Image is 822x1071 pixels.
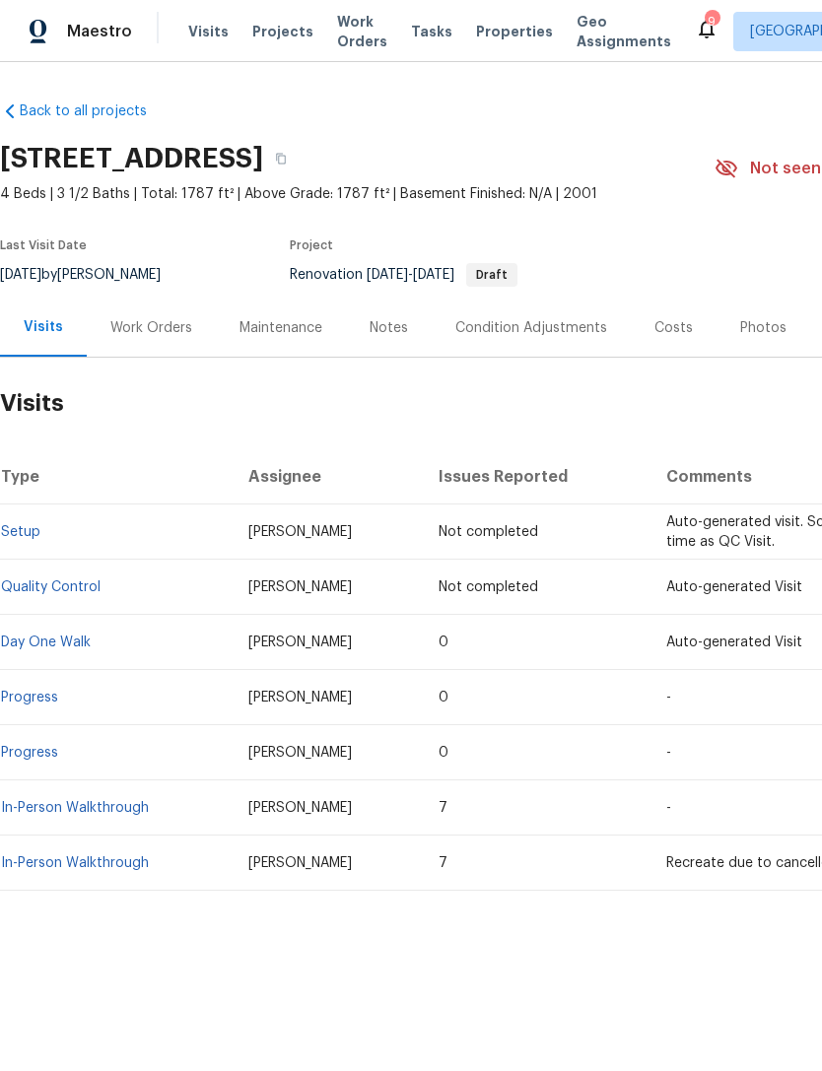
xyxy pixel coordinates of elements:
span: 0 [439,691,448,704]
th: Issues Reported [423,449,650,504]
div: Maintenance [240,318,322,338]
span: 7 [439,801,447,815]
a: Quality Control [1,580,101,594]
span: [PERSON_NAME] [248,746,352,760]
span: Project [290,239,333,251]
span: Not completed [439,580,538,594]
button: Copy Address [263,141,299,176]
span: [PERSON_NAME] [248,636,352,649]
span: Auto-generated Visit [666,636,802,649]
span: Auto-generated Visit [666,580,802,594]
span: [PERSON_NAME] [248,580,352,594]
span: 0 [439,746,448,760]
a: Progress [1,746,58,760]
div: Notes [370,318,408,338]
span: [PERSON_NAME] [248,856,352,870]
th: Assignee [233,449,424,504]
a: Day One Walk [1,636,91,649]
span: Renovation [290,268,517,282]
span: Work Orders [337,12,387,51]
span: - [666,691,671,704]
span: Maestro [67,22,132,41]
a: Progress [1,691,58,704]
span: Visits [188,22,229,41]
span: - [666,746,671,760]
a: In-Person Walkthrough [1,801,149,815]
span: Projects [252,22,313,41]
div: Work Orders [110,318,192,338]
span: Tasks [411,25,452,38]
div: 9 [705,12,719,32]
span: 0 [439,636,448,649]
span: Properties [476,22,553,41]
a: In-Person Walkthrough [1,856,149,870]
span: - [367,268,454,282]
span: Geo Assignments [577,12,671,51]
a: Setup [1,525,40,539]
span: [PERSON_NAME] [248,525,352,539]
span: Draft [468,269,515,281]
span: [DATE] [413,268,454,282]
div: Costs [654,318,693,338]
span: [PERSON_NAME] [248,801,352,815]
span: [DATE] [367,268,408,282]
div: Photos [740,318,787,338]
span: Not completed [439,525,538,539]
span: - [666,801,671,815]
span: 7 [439,856,447,870]
div: Visits [24,317,63,337]
div: Condition Adjustments [455,318,607,338]
span: [PERSON_NAME] [248,691,352,704]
